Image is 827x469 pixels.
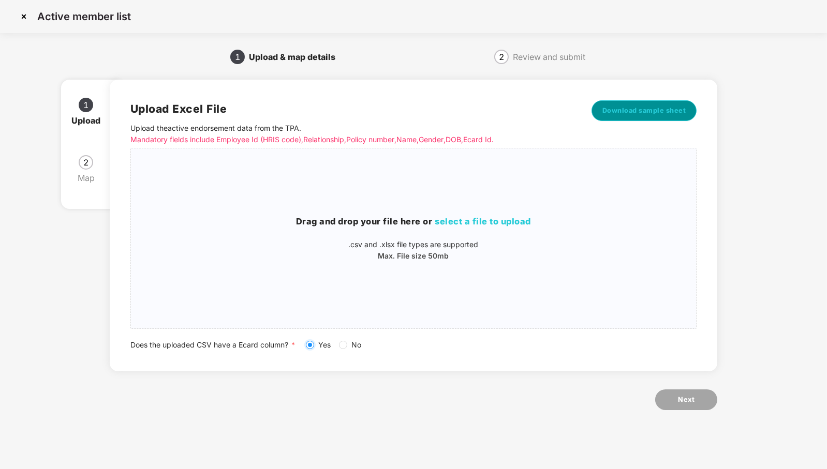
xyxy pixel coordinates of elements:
div: Map [78,170,103,186]
span: 1 [235,53,240,61]
p: Mandatory fields include Employee Id (HRIS code), Relationship, Policy number, Name, Gender, DOB,... [130,134,555,145]
div: Does the uploaded CSV have a Ecard column? [130,339,697,351]
span: Yes [314,339,335,351]
p: Active member list [37,10,131,23]
span: No [347,339,365,351]
h3: Drag and drop your file here or [131,215,697,229]
div: Review and submit [513,49,585,65]
div: Upload & map details [249,49,344,65]
span: Download sample sheet [602,105,686,116]
img: svg+xml;base64,PHN2ZyBpZD0iQ3Jvc3MtMzJ4MzIiIHhtbG5zPSJodHRwOi8vd3d3LnczLm9yZy8yMDAwL3N2ZyIgd2lkdG... [16,8,32,25]
p: .csv and .xlsx file types are supported [131,239,697,250]
span: 2 [499,53,504,61]
p: Upload the active endorsement data from the TPA . [130,123,555,145]
span: Drag and drop your file here orselect a file to upload.csv and .xlsx file types are supportedMax.... [131,148,697,328]
span: 2 [83,158,88,167]
div: Upload [71,112,109,129]
span: select a file to upload [435,216,531,226]
h2: Upload Excel File [130,100,555,117]
p: Max. File size 50mb [131,250,697,262]
span: 1 [83,101,88,109]
button: Download sample sheet [592,100,697,121]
